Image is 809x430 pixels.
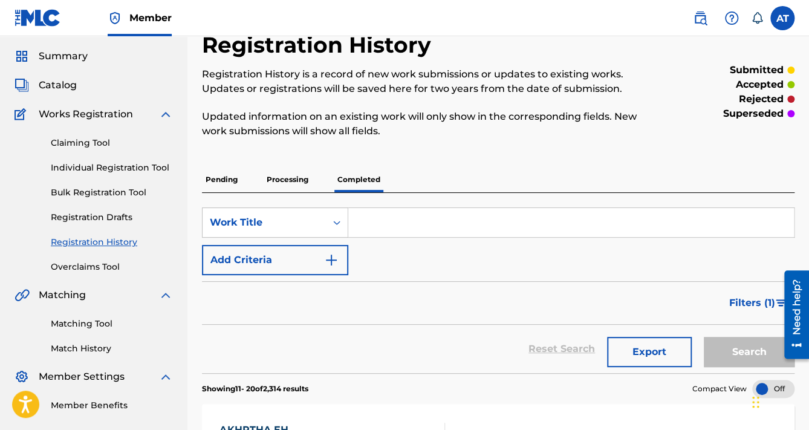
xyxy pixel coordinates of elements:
span: Catalog [39,78,77,93]
a: Individual Registration Tool [51,161,173,174]
button: Export [607,337,692,367]
img: expand [158,370,173,384]
p: superseded [723,106,784,121]
div: Notifications [751,12,763,24]
a: CatalogCatalog [15,78,77,93]
iframe: Chat Widget [749,372,809,430]
p: submitted [730,63,784,77]
img: 9d2ae6d4665cec9f34b9.svg [324,253,339,267]
a: Match History [51,342,173,355]
p: Processing [263,167,312,192]
div: Work Title [210,215,319,230]
a: Claiming Tool [51,137,173,149]
span: Member Settings [39,370,125,384]
div: User Menu [770,6,794,30]
img: Works Registration [15,107,30,122]
img: Member Settings [15,370,29,384]
p: Showing 11 - 20 of 2,314 results [202,383,308,394]
p: Registration History is a record of new work submissions or updates to existing works. Updates or... [202,67,658,96]
img: Matching [15,288,30,302]
img: search [693,11,707,25]
a: Matching Tool [51,318,173,330]
iframe: Resource Center [775,265,809,363]
div: Help [720,6,744,30]
button: Add Criteria [202,245,348,275]
span: Works Registration [39,107,133,122]
button: Filters (1) [722,288,794,318]
a: Registration Drafts [51,211,173,224]
form: Search Form [202,207,794,373]
h2: Registration History [202,31,437,59]
div: Drag [752,384,759,420]
a: Public Search [688,6,712,30]
img: MLC Logo [15,9,61,27]
img: Summary [15,49,29,64]
span: Filters ( 1 ) [729,296,775,310]
img: expand [158,288,173,302]
img: expand [158,107,173,122]
span: Matching [39,288,86,302]
img: help [724,11,739,25]
span: Member [129,11,172,25]
img: Top Rightsholder [108,11,122,25]
p: Pending [202,167,241,192]
p: rejected [739,92,784,106]
p: Completed [334,167,384,192]
a: Bulk Registration Tool [51,186,173,199]
a: Registration History [51,236,173,249]
span: Compact View [692,383,747,394]
p: accepted [736,77,784,92]
a: Member Benefits [51,399,173,412]
a: SummarySummary [15,49,88,64]
span: Summary [39,49,88,64]
img: Catalog [15,78,29,93]
a: Overclaims Tool [51,261,173,273]
p: Updated information on an existing work will only show in the corresponding fields. New work subm... [202,109,658,138]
